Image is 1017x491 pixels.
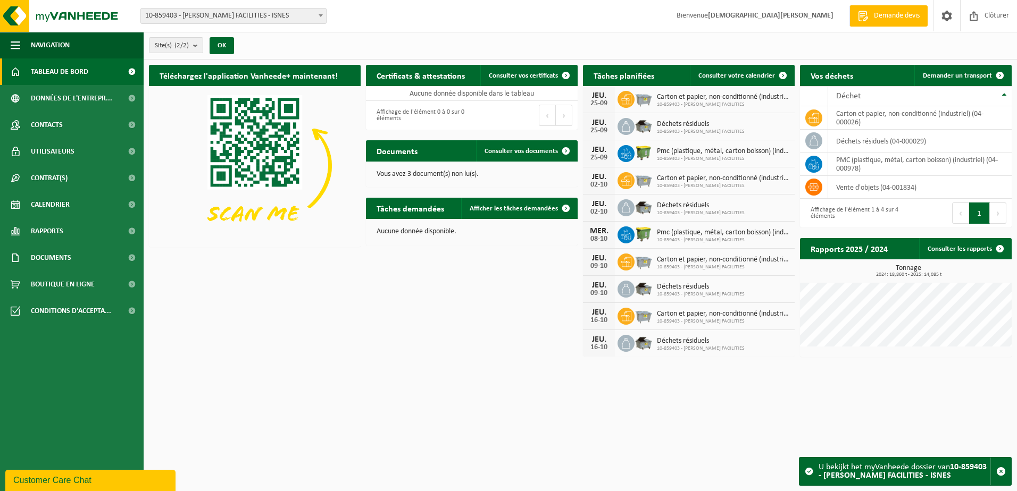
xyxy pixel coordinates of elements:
[657,318,789,325] span: 10-859403 - [PERSON_NAME] FACILITIES
[366,140,428,161] h2: Documents
[919,238,1011,259] a: Consulter les rapports
[371,104,466,127] div: Affichage de l'élément 0 à 0 sur 0 éléments
[708,12,833,20] strong: [DEMOGRAPHIC_DATA][PERSON_NAME]
[140,8,327,24] span: 10-859403 - ELIA CRÉALYS FACILITIES - ISNES
[657,256,789,264] span: Carton et papier, non-conditionné (industriel)
[588,227,610,235] div: MER.
[914,65,1011,86] a: Demander un transport
[657,156,789,162] span: 10-859403 - [PERSON_NAME] FACILITIES
[366,65,476,86] h2: Certificats & attestations
[828,130,1012,153] td: déchets résiduels (04-000029)
[635,116,653,134] img: WB-5000-GAL-GY-01
[805,265,1012,277] h3: Tonnage
[836,92,861,100] span: Déchet
[969,202,990,224] button: 1
[588,308,610,317] div: JEU.
[635,171,653,189] img: WB-2500-GAL-GY-01
[588,154,610,162] div: 25-09
[31,85,112,112] span: Données de l'entrepr...
[828,106,1012,130] td: carton et papier, non-conditionné (industriel) (04-000026)
[588,173,610,181] div: JEU.
[588,317,610,324] div: 16-10
[635,198,653,216] img: WB-5000-GAL-GY-01
[588,127,610,134] div: 25-09
[31,218,63,244] span: Rapports
[657,237,789,243] span: 10-859403 - [PERSON_NAME] FACILITIES
[470,205,558,212] span: Afficher les tâches demandées
[657,183,789,189] span: 10-859403 - [PERSON_NAME] FACILITIES
[828,153,1012,176] td: PMC (plastique, métal, carton boisson) (industriel) (04-000978)
[210,37,234,54] button: OK
[149,65,348,86] h2: Téléchargez l'application Vanheede+ maintenant!
[476,140,577,162] a: Consulter vos documents
[31,138,74,165] span: Utilisateurs
[828,176,1012,199] td: vente d'objets (04-001834)
[155,38,189,54] span: Site(s)
[377,228,567,235] p: Aucune donnée disponible.
[635,89,653,107] img: WB-2500-GAL-GY-01
[588,100,610,107] div: 25-09
[635,306,653,324] img: WB-2500-GAL-GY-01
[489,72,558,79] span: Consulter vos certificats
[819,463,987,480] strong: 10-859403 - [PERSON_NAME] FACILITIES - ISNES
[657,210,745,216] span: 10-859403 - [PERSON_NAME] FACILITIES
[588,254,610,263] div: JEU.
[31,32,70,58] span: Navigation
[366,86,578,101] td: Aucune donnée disponible dans le tableau
[657,101,789,108] span: 10-859403 - [PERSON_NAME] FACILITIES
[31,271,95,298] span: Boutique en ligne
[871,11,922,21] span: Demande devis
[657,264,789,270] span: 10-859403 - [PERSON_NAME] FACILITIES
[657,291,745,298] span: 10-859403 - [PERSON_NAME] FACILITIES
[657,174,789,183] span: Carton et papier, non-conditionné (industriel)
[588,146,610,154] div: JEU.
[588,290,610,297] div: 09-10
[805,272,1012,277] span: 2024: 18,860 t - 2025: 14,085 t
[635,252,653,270] img: WB-2500-GAL-GY-01
[149,86,361,245] img: Download de VHEPlus App
[952,202,969,224] button: Previous
[657,93,789,101] span: Carton et papier, non-conditionné (industriel)
[583,65,665,86] h2: Tâches planifiées
[657,345,745,352] span: 10-859403 - [PERSON_NAME] FACILITIES
[805,201,901,225] div: Affichage de l'élément 1 à 4 sur 4 éléments
[539,105,556,126] button: Previous
[5,468,178,491] iframe: chat widget
[635,225,653,243] img: WB-1100-HPE-GN-50
[698,72,775,79] span: Consulter votre calendrier
[480,65,577,86] a: Consulter vos certificats
[31,165,68,191] span: Contrat(s)
[366,198,455,218] h2: Tâches demandées
[923,72,992,79] span: Demander un transport
[819,458,990,485] div: U bekijkt het myVanheede dossier van
[657,147,789,156] span: Pmc (plastique, métal, carton boisson) (industriel)
[635,333,653,351] img: WB-5000-GAL-GY-01
[635,279,653,297] img: WB-5000-GAL-GY-01
[588,335,610,344] div: JEU.
[377,171,567,178] p: Vous avez 3 document(s) non lu(s).
[31,112,63,138] span: Contacts
[657,310,789,318] span: Carton et papier, non-conditionné (industriel)
[690,65,794,86] a: Consulter votre calendrier
[588,181,610,189] div: 02-10
[31,191,70,218] span: Calendrier
[588,281,610,290] div: JEU.
[588,118,610,127] div: JEU.
[800,238,898,259] h2: Rapports 2025 / 2024
[657,283,745,291] span: Déchets résiduels
[588,91,610,100] div: JEU.
[556,105,572,126] button: Next
[657,201,745,210] span: Déchets résiduels
[657,129,745,135] span: 10-859403 - [PERSON_NAME] FACILITIES
[588,263,610,270] div: 09-10
[149,37,203,53] button: Site(s)(2/2)
[657,120,745,129] span: Déchets résiduels
[588,208,610,216] div: 02-10
[588,200,610,208] div: JEU.
[635,143,653,162] img: WB-1100-HPE-GN-50
[31,244,71,271] span: Documents
[31,58,88,85] span: Tableau de bord
[657,228,789,237] span: Pmc (plastique, métal, carton boisson) (industriel)
[588,235,610,243] div: 08-10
